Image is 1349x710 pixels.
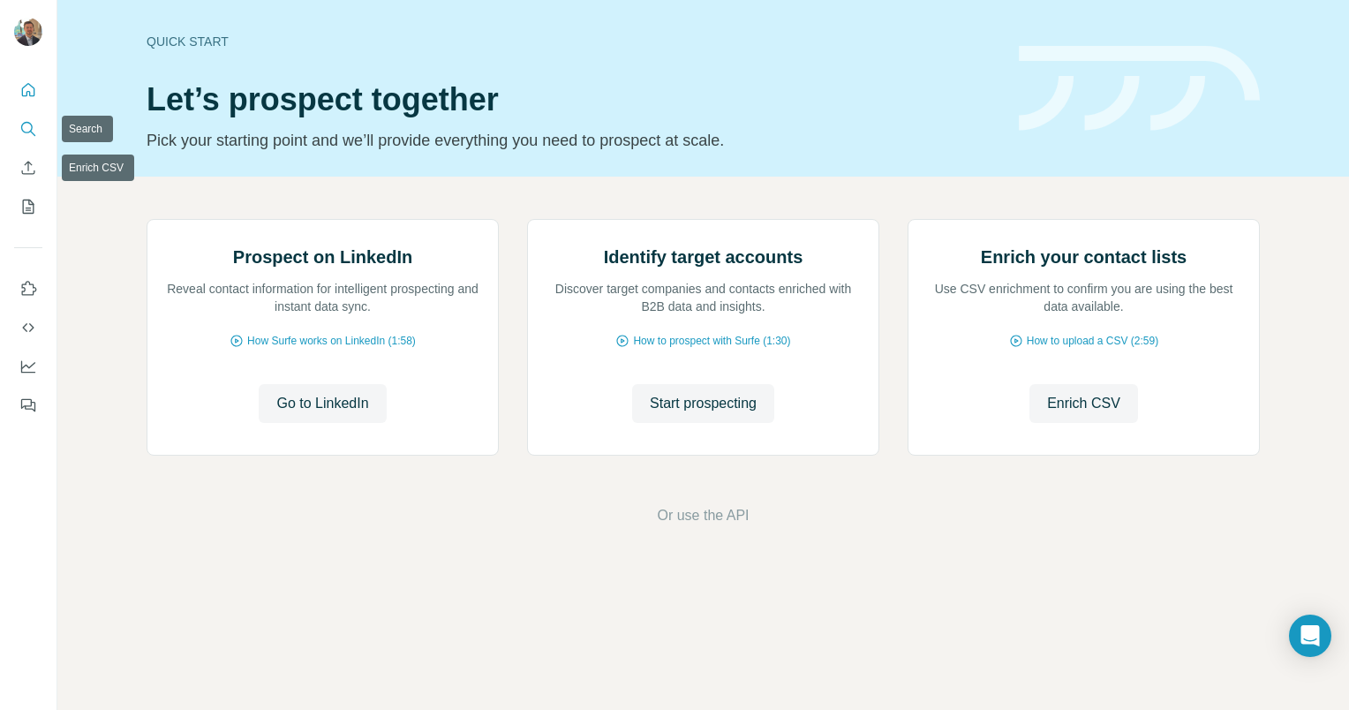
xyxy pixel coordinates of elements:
[604,245,803,269] h2: Identify target accounts
[981,245,1187,269] h2: Enrich your contact lists
[14,74,42,106] button: Quick start
[165,280,480,315] p: Reveal contact information for intelligent prospecting and instant data sync.
[14,312,42,344] button: Use Surfe API
[926,280,1241,315] p: Use CSV enrichment to confirm you are using the best data available.
[1027,333,1158,349] span: How to upload a CSV (2:59)
[14,152,42,184] button: Enrich CSV
[147,128,998,153] p: Pick your starting point and we’ll provide everything you need to prospect at scale.
[14,191,42,223] button: My lists
[1019,46,1260,132] img: banner
[650,393,757,414] span: Start prospecting
[247,333,416,349] span: How Surfe works on LinkedIn (1:58)
[14,273,42,305] button: Use Surfe on LinkedIn
[1289,615,1331,657] div: Open Intercom Messenger
[14,18,42,46] img: Avatar
[233,245,412,269] h2: Prospect on LinkedIn
[14,113,42,145] button: Search
[633,333,790,349] span: How to prospect with Surfe (1:30)
[14,351,42,382] button: Dashboard
[657,505,749,526] button: Or use the API
[632,384,774,423] button: Start prospecting
[1047,393,1120,414] span: Enrich CSV
[147,33,998,50] div: Quick start
[259,384,386,423] button: Go to LinkedIn
[546,280,861,315] p: Discover target companies and contacts enriched with B2B data and insights.
[147,82,998,117] h1: Let’s prospect together
[276,393,368,414] span: Go to LinkedIn
[14,389,42,421] button: Feedback
[1029,384,1138,423] button: Enrich CSV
